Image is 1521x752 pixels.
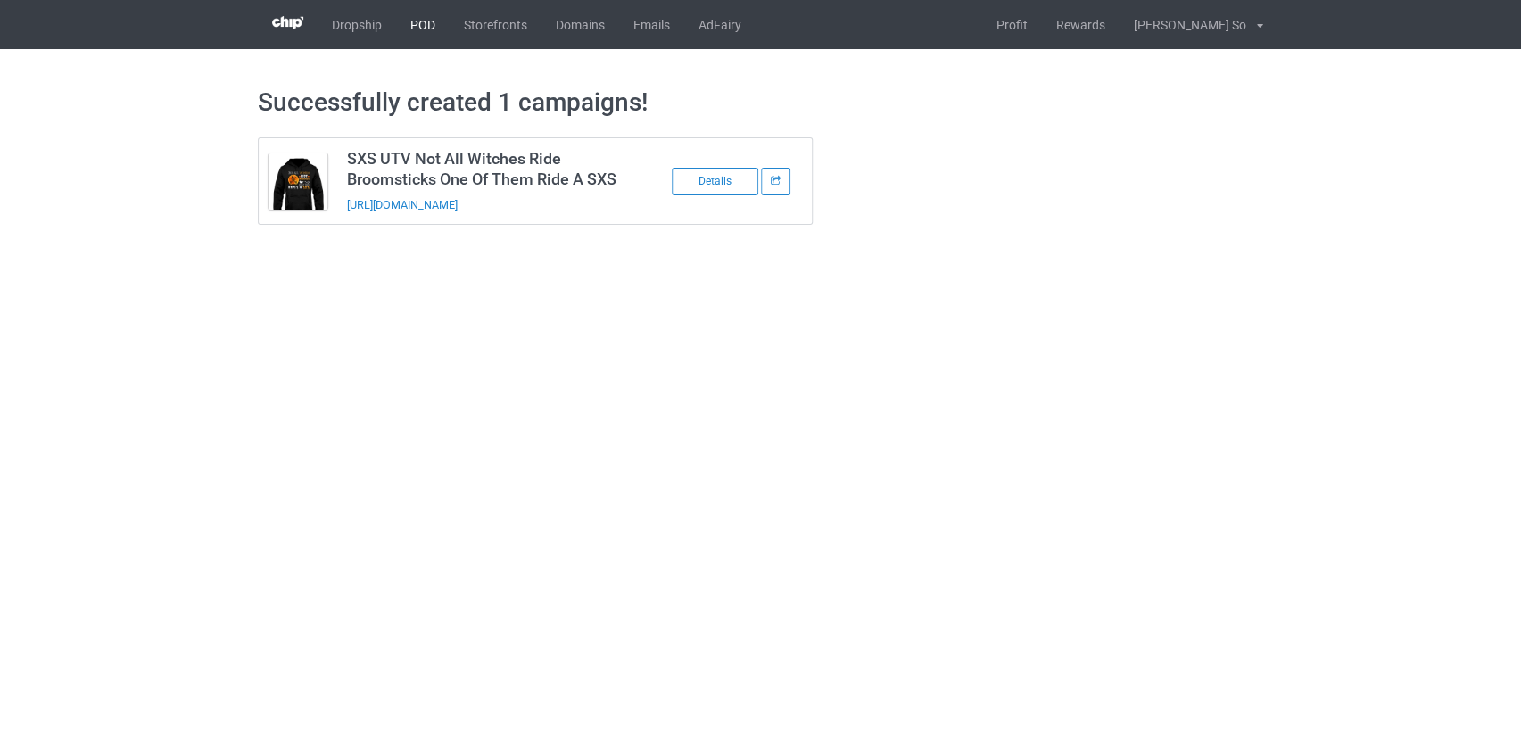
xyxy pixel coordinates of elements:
img: 3d383065fc803cdd16c62507c020ddf8.png [272,16,303,29]
div: Details [672,168,758,195]
div: [PERSON_NAME] So [1120,3,1246,47]
a: [URL][DOMAIN_NAME] [347,198,458,211]
h3: SXS UTV Not All Witches Ride Broomsticks One Of Them Ride A SXS [347,148,629,189]
h1: Successfully created 1 campaigns! [258,87,1263,119]
a: Details [672,173,761,187]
